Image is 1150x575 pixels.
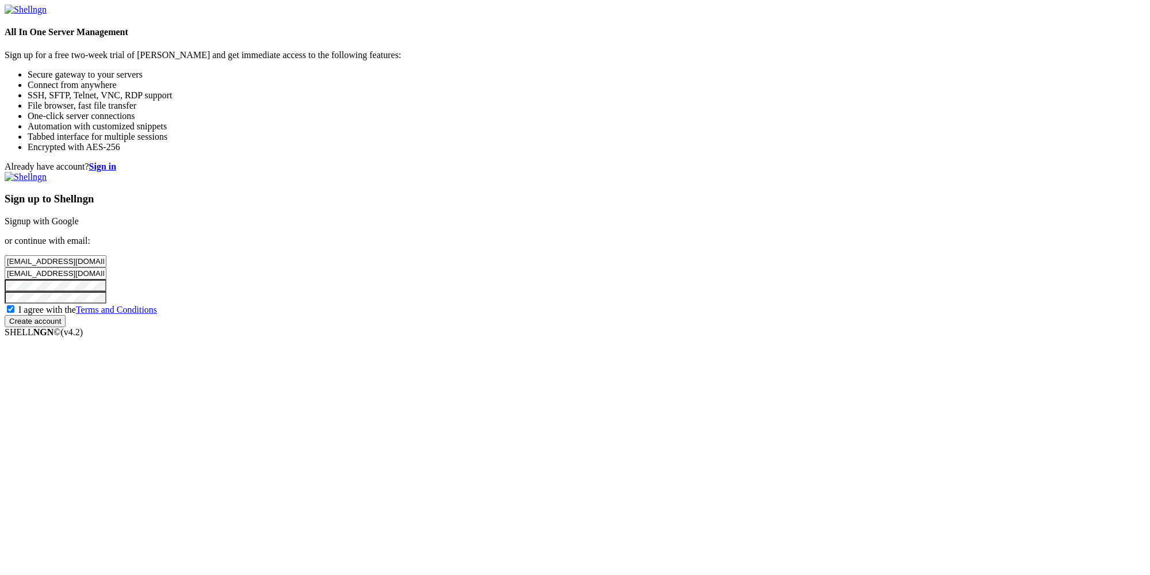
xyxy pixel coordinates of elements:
span: 4.2.0 [61,327,83,337]
b: NGN [33,327,54,337]
div: Already have account? [5,162,1145,172]
a: Signup with Google [5,216,79,226]
li: One-click server connections [28,111,1145,121]
li: Tabbed interface for multiple sessions [28,132,1145,142]
li: Encrypted with AES-256 [28,142,1145,152]
li: Connect from anywhere [28,80,1145,90]
p: or continue with email: [5,236,1145,246]
a: Terms and Conditions [76,305,157,315]
input: Create account [5,315,66,327]
input: Email address [5,267,106,279]
li: SSH, SFTP, Telnet, VNC, RDP support [28,90,1145,101]
p: Sign up for a free two-week trial of [PERSON_NAME] and get immediate access to the following feat... [5,50,1145,60]
li: Secure gateway to your servers [28,70,1145,80]
input: Full name [5,255,106,267]
h4: All In One Server Management [5,27,1145,37]
span: I agree with the [18,305,157,315]
a: Sign in [89,162,117,171]
li: Automation with customized snippets [28,121,1145,132]
li: File browser, fast file transfer [28,101,1145,111]
span: SHELL © [5,327,83,337]
img: Shellngn [5,5,47,15]
img: Shellngn [5,172,47,182]
h3: Sign up to Shellngn [5,193,1145,205]
input: I agree with theTerms and Conditions [7,305,14,313]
